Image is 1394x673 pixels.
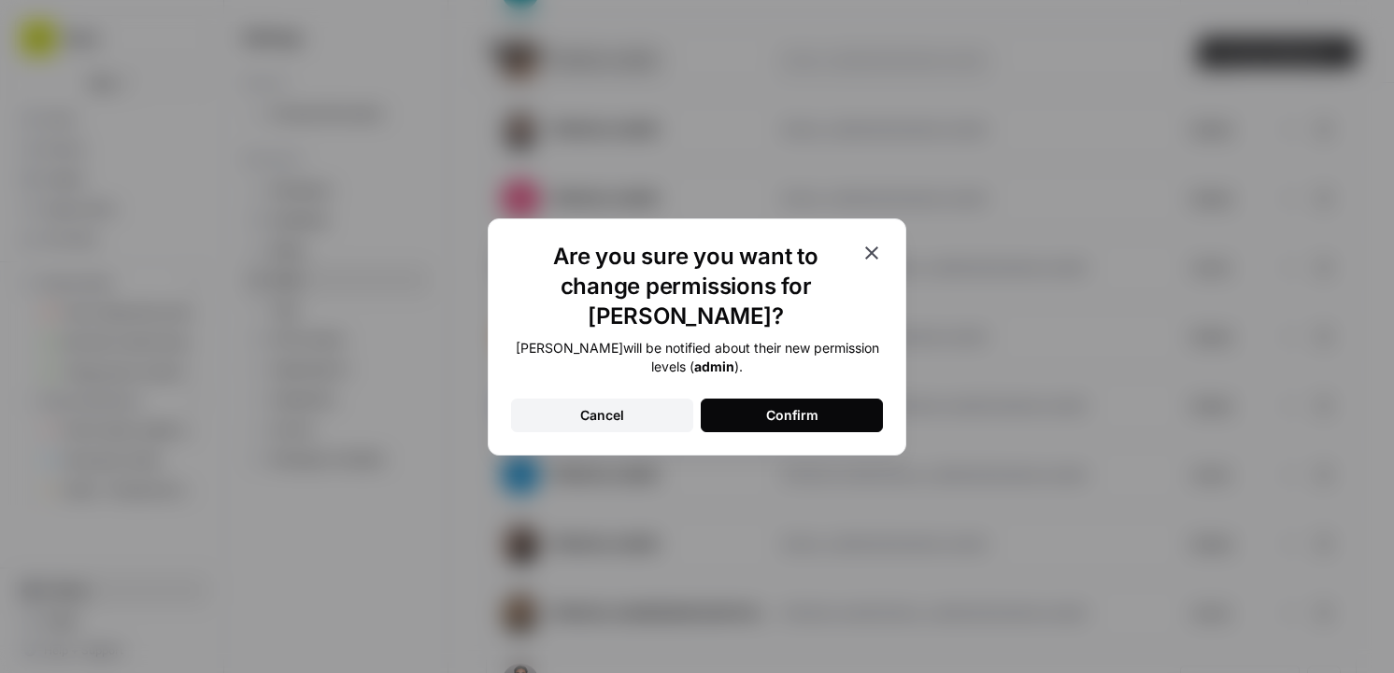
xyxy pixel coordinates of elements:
div: Confirm [766,406,818,425]
div: Cancel [580,406,624,425]
h1: Are you sure you want to change permissions for [PERSON_NAME]? [511,242,861,331]
button: Confirm [701,399,883,432]
button: Cancel [511,399,693,432]
div: [PERSON_NAME] will be notified about their new permission levels ( ). [511,339,883,376]
b: admin [694,358,734,374]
